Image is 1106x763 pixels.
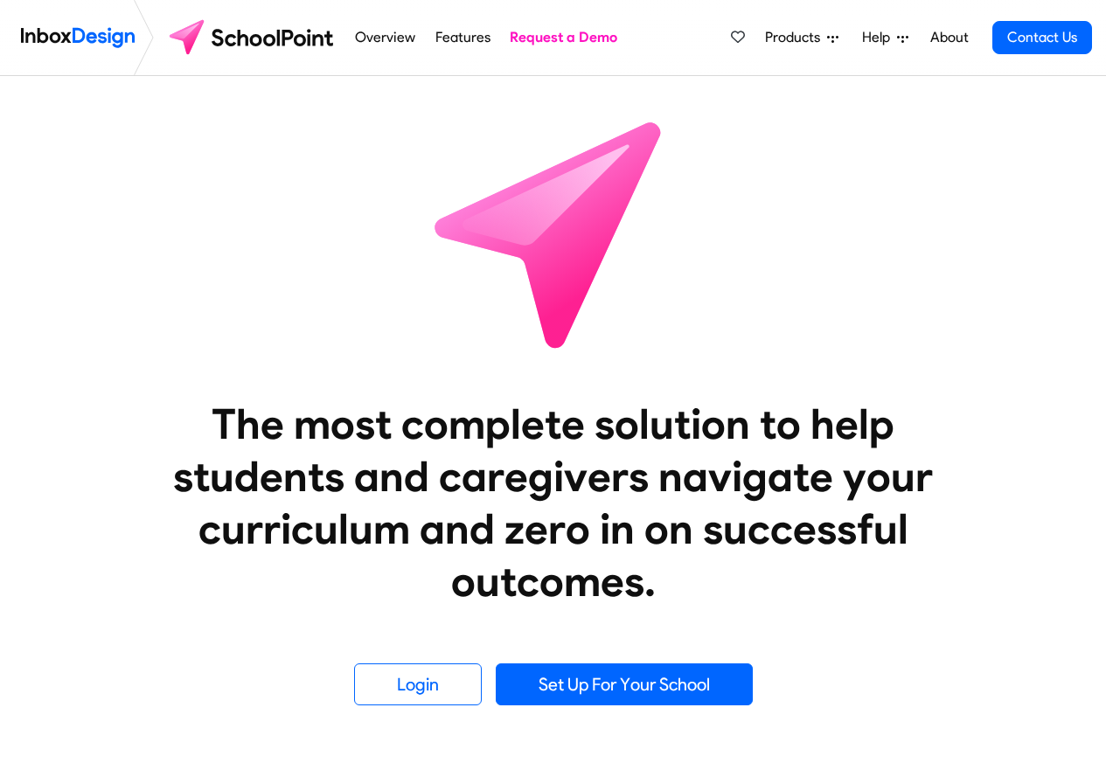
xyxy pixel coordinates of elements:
[351,20,421,55] a: Overview
[862,27,897,48] span: Help
[765,27,827,48] span: Products
[855,20,915,55] a: Help
[396,76,711,391] img: icon_schoolpoint.svg
[430,20,495,55] a: Features
[496,663,753,705] a: Set Up For Your School
[138,398,969,607] heading: The most complete solution to help students and caregivers navigate your curriculum and zero in o...
[758,20,845,55] a: Products
[992,21,1092,54] a: Contact Us
[505,20,623,55] a: Request a Demo
[161,17,345,59] img: schoolpoint logo
[354,663,482,705] a: Login
[925,20,973,55] a: About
